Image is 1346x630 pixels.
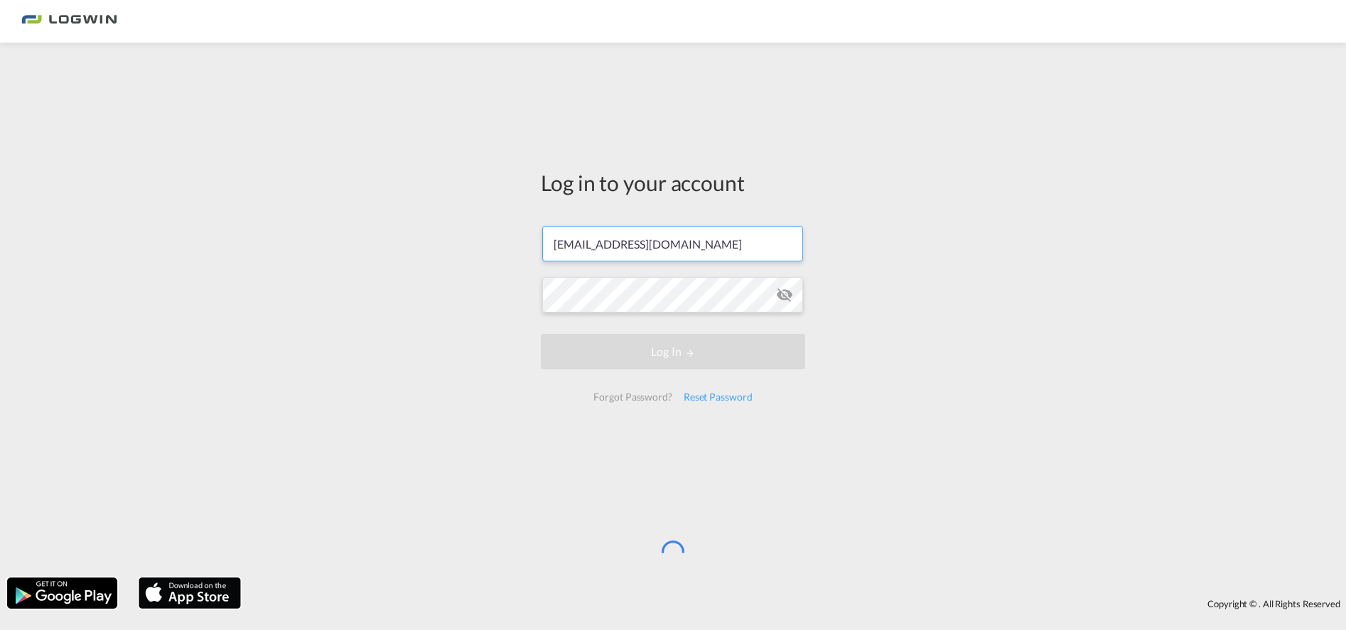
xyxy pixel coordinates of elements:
[21,6,117,38] img: bc73a0e0d8c111efacd525e4c8ad7d32.png
[541,334,805,369] button: LOGIN
[588,384,677,410] div: Forgot Password?
[541,168,805,197] div: Log in to your account
[137,576,242,610] img: apple.png
[6,576,119,610] img: google.png
[248,592,1346,616] div: Copyright © . All Rights Reserved
[678,384,758,410] div: Reset Password
[776,286,793,303] md-icon: icon-eye-off
[542,226,803,261] input: Enter email/phone number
